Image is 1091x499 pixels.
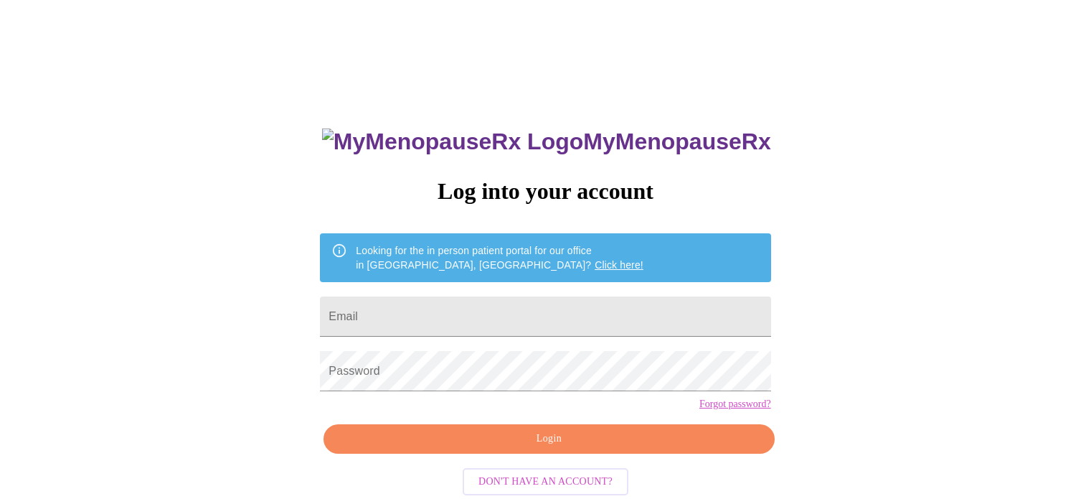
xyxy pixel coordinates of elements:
span: Login [340,430,757,448]
a: Forgot password? [699,398,771,410]
h3: MyMenopauseRx [322,129,771,155]
div: Looking for the in person patient portal for our office in [GEOGRAPHIC_DATA], [GEOGRAPHIC_DATA]? [356,238,643,278]
a: Don't have an account? [459,474,632,486]
button: Login [323,424,774,454]
span: Don't have an account? [478,473,613,491]
h3: Log into your account [320,178,770,205]
a: Click here! [595,259,643,271]
button: Don't have an account? [463,468,628,496]
img: MyMenopauseRx Logo [322,129,583,155]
